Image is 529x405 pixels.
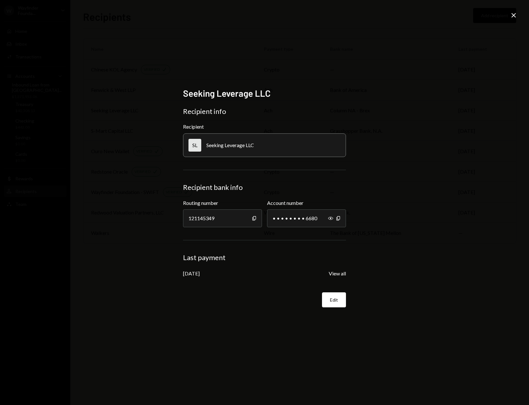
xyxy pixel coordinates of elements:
[267,209,346,227] div: • • • • • • • • 6680
[183,107,346,116] div: Recipient info
[183,199,262,207] label: Routing number
[329,270,346,277] button: View all
[183,209,262,227] div: 121145349
[183,253,346,262] div: Last payment
[188,139,201,152] div: SL
[322,292,346,307] button: Edit
[183,124,346,130] div: Recipient
[183,183,346,192] div: Recipient bank info
[267,199,346,207] label: Account number
[183,270,200,276] div: [DATE]
[183,87,346,100] h2: Seeking Leverage LLC
[206,142,254,148] div: Seeking Leverage LLC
